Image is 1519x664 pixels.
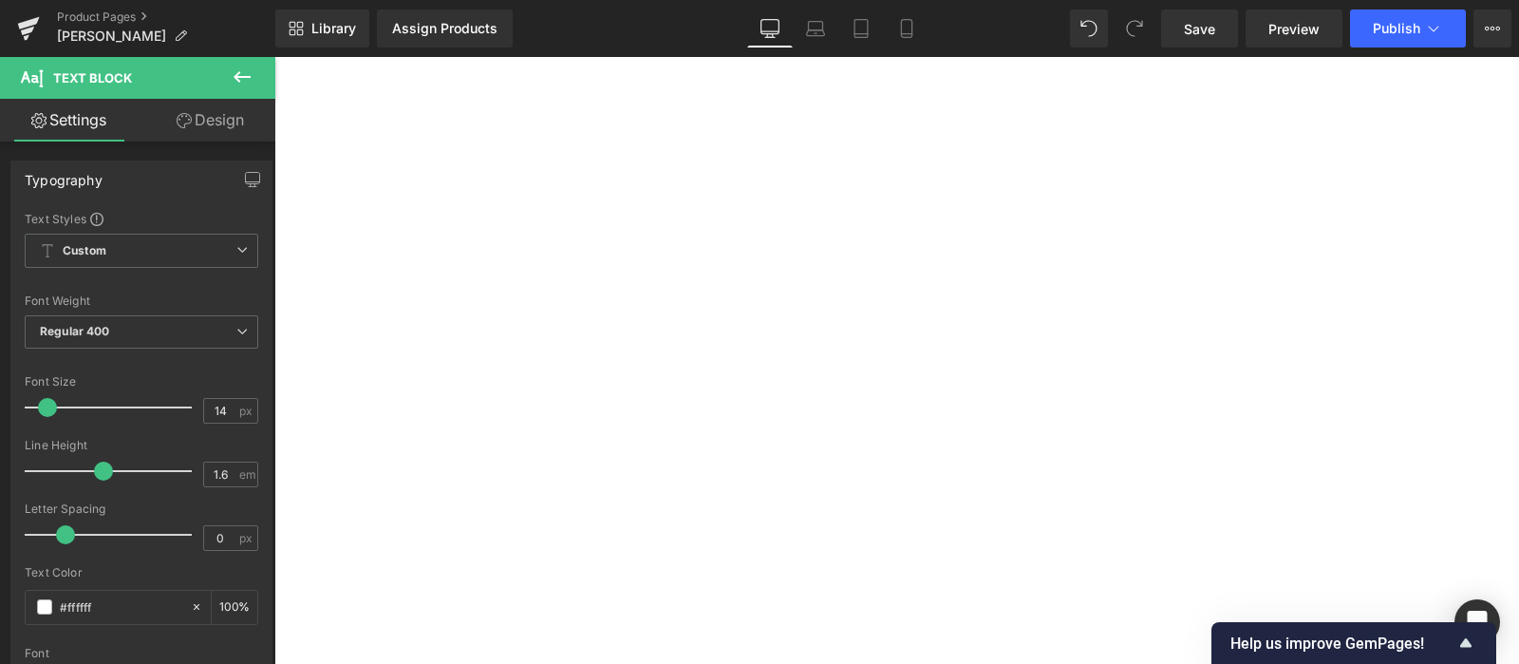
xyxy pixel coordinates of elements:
[25,211,258,226] div: Text Styles
[141,99,279,142] a: Design
[884,9,929,47] a: Mobile
[53,70,132,85] span: Text Block
[63,243,106,259] b: Custom
[1070,9,1108,47] button: Undo
[212,591,257,624] div: %
[40,324,110,338] b: Regular 400
[25,647,258,660] div: Font
[747,9,793,47] a: Desktop
[57,9,275,25] a: Product Pages
[25,439,258,452] div: Line Height
[25,294,258,308] div: Font Weight
[57,28,166,44] span: [PERSON_NAME]
[25,566,258,579] div: Text Color
[25,503,258,516] div: Letter Spacing
[239,468,255,481] span: em
[793,9,838,47] a: Laptop
[25,161,103,188] div: Typography
[1268,19,1320,39] span: Preview
[1373,21,1420,36] span: Publish
[311,20,356,37] span: Library
[239,532,255,544] span: px
[1116,9,1153,47] button: Redo
[392,21,497,36] div: Assign Products
[60,597,181,617] input: Color
[1246,9,1342,47] a: Preview
[1454,599,1500,645] div: Open Intercom Messenger
[239,405,255,417] span: px
[1184,19,1215,39] span: Save
[1230,635,1454,653] span: Help us improve GemPages!
[275,9,369,47] a: New Library
[1350,9,1466,47] button: Publish
[838,9,884,47] a: Tablet
[25,375,258,389] div: Font Size
[1473,9,1511,47] button: More
[1230,632,1477,655] button: Show survey - Help us improve GemPages!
